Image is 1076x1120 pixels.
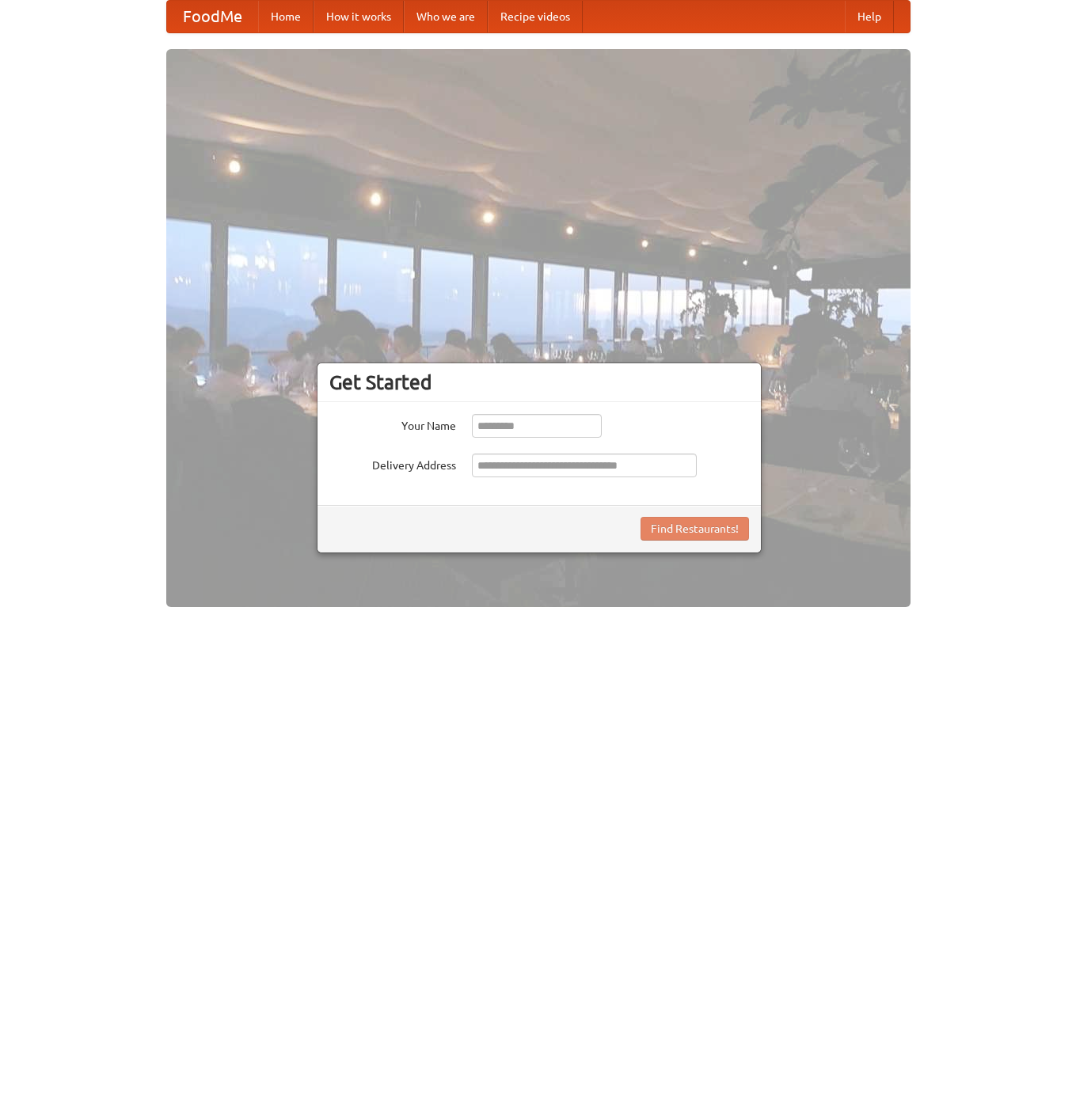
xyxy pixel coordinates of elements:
[258,1,314,32] a: Home
[329,454,456,473] label: Delivery Address
[641,517,749,541] button: Find Restaurants!
[488,1,583,32] a: Recipe videos
[404,1,488,32] a: Who we are
[329,414,456,434] label: Your Name
[314,1,404,32] a: How it works
[845,1,894,32] a: Help
[167,1,258,32] a: FoodMe
[329,370,749,394] h3: Get Started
